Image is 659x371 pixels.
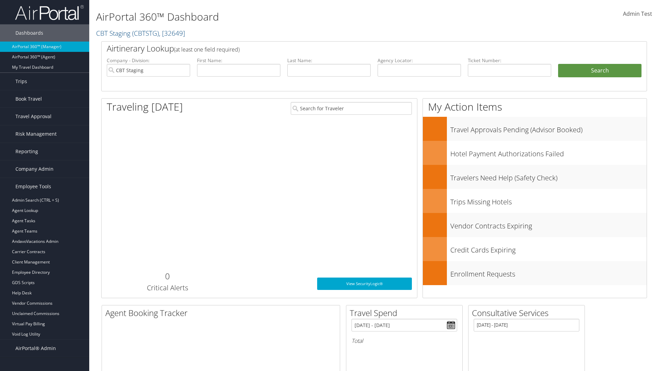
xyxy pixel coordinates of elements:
[317,278,412,290] a: View SecurityLogic®
[472,307,585,319] h2: Consultative Services
[423,261,647,285] a: Enrollment Requests
[107,57,190,64] label: Company - Division:
[468,57,551,64] label: Ticket Number:
[15,24,43,42] span: Dashboards
[174,46,240,53] span: (at least one field required)
[15,90,42,108] span: Book Travel
[15,108,51,125] span: Travel Approval
[197,57,280,64] label: First Name:
[623,3,652,25] a: Admin Test
[15,73,27,90] span: Trips
[450,194,647,207] h3: Trips Missing Hotels
[107,100,183,114] h1: Traveling [DATE]
[558,64,641,78] button: Search
[15,178,51,195] span: Employee Tools
[450,170,647,183] h3: Travelers Need Help (Safety Check)
[450,146,647,159] h3: Hotel Payment Authorizations Failed
[423,141,647,165] a: Hotel Payment Authorizations Failed
[423,100,647,114] h1: My Action Items
[15,125,57,143] span: Risk Management
[15,4,84,21] img: airportal-logo.png
[107,283,228,293] h3: Critical Alerts
[15,143,38,160] span: Reporting
[291,102,412,115] input: Search for Traveler
[15,160,54,178] span: Company Admin
[423,189,647,213] a: Trips Missing Hotels
[623,10,652,18] span: Admin Test
[450,266,647,279] h3: Enrollment Requests
[159,29,185,38] span: , [ 32649 ]
[450,242,647,255] h3: Credit Cards Expiring
[105,307,340,319] h2: Agent Booking Tracker
[350,307,462,319] h2: Travel Spend
[450,218,647,231] h3: Vendor Contracts Expiring
[378,57,461,64] label: Agency Locator:
[423,213,647,237] a: Vendor Contracts Expiring
[423,165,647,189] a: Travelers Need Help (Safety Check)
[423,237,647,261] a: Credit Cards Expiring
[287,57,371,64] label: Last Name:
[107,270,228,282] h2: 0
[96,29,185,38] a: CBT Staging
[96,10,467,24] h1: AirPortal 360™ Dashboard
[107,43,596,54] h2: Airtinerary Lookup
[423,117,647,141] a: Travel Approvals Pending (Advisor Booked)
[351,337,457,345] h6: Total
[450,122,647,135] h3: Travel Approvals Pending (Advisor Booked)
[15,340,56,357] span: AirPortal® Admin
[132,29,159,38] span: ( CBTSTG )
